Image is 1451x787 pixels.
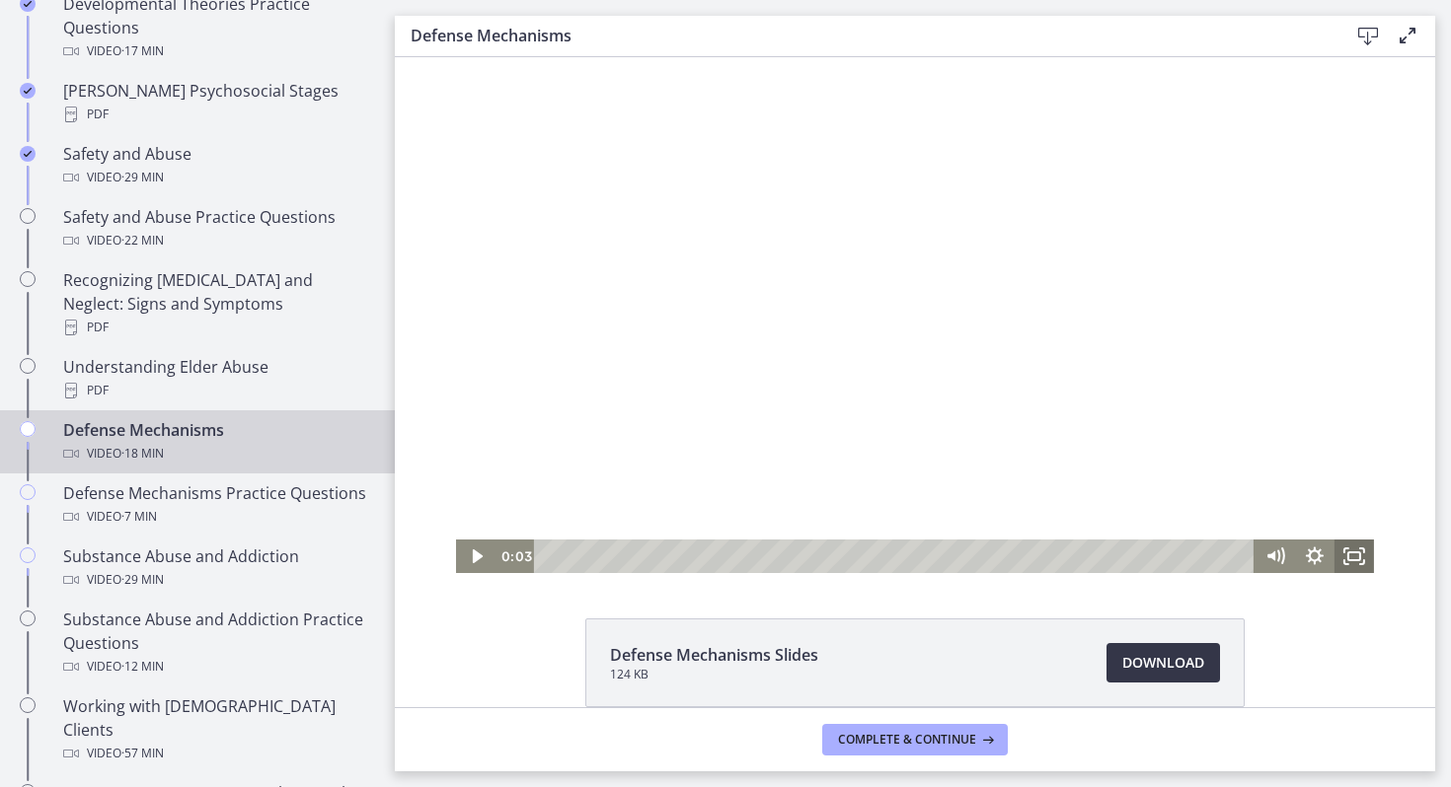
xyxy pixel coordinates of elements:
span: Complete & continue [838,732,976,748]
div: Substance Abuse and Addiction [63,544,371,592]
div: Video [63,568,371,592]
span: · 17 min [121,39,164,63]
span: Defense Mechanisms Slides [610,643,818,667]
button: Complete & continue [822,724,1008,755]
div: Working with [DEMOGRAPHIC_DATA] Clients [63,694,371,765]
span: 124 KB [610,667,818,682]
a: Download [1107,643,1220,682]
span: · 22 min [121,229,164,252]
div: Video [63,655,371,679]
div: Safety and Abuse [63,142,371,189]
span: · 57 min [121,742,164,765]
h3: Defense Mechanisms [411,24,1317,47]
div: Substance Abuse and Addiction Practice Questions [63,608,371,679]
div: Safety and Abuse Practice Questions [63,205,371,252]
div: PDF [63,379,371,402]
div: Video [63,742,371,765]
div: Video [63,442,371,465]
div: PDF [63,316,371,339]
div: [PERSON_NAME] Psychosocial Stages [63,79,371,126]
iframe: To enrich screen reader interactions, please activate Accessibility in Grammarly extension settings [395,57,1435,573]
button: Mute [861,482,900,516]
div: Understanding Elder Abuse [63,355,371,402]
div: Video [63,505,371,529]
button: Show settings menu [900,482,940,516]
span: · 29 min [121,166,164,189]
div: Defense Mechanisms Practice Questions [63,481,371,529]
div: Video [63,39,371,63]
span: · 12 min [121,655,164,679]
div: Video [63,229,371,252]
i: Completed [20,83,36,99]
i: Completed [20,146,36,162]
div: PDF [63,103,371,126]
span: · 29 min [121,568,164,592]
div: Defense Mechanisms [63,418,371,465]
div: Recognizing [MEDICAL_DATA] and Neglect: Signs and Symptoms [63,268,371,339]
span: · 7 min [121,505,157,529]
span: Download [1122,651,1204,675]
span: · 18 min [121,442,164,465]
button: Fullscreen [940,482,979,516]
div: Video [63,166,371,189]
